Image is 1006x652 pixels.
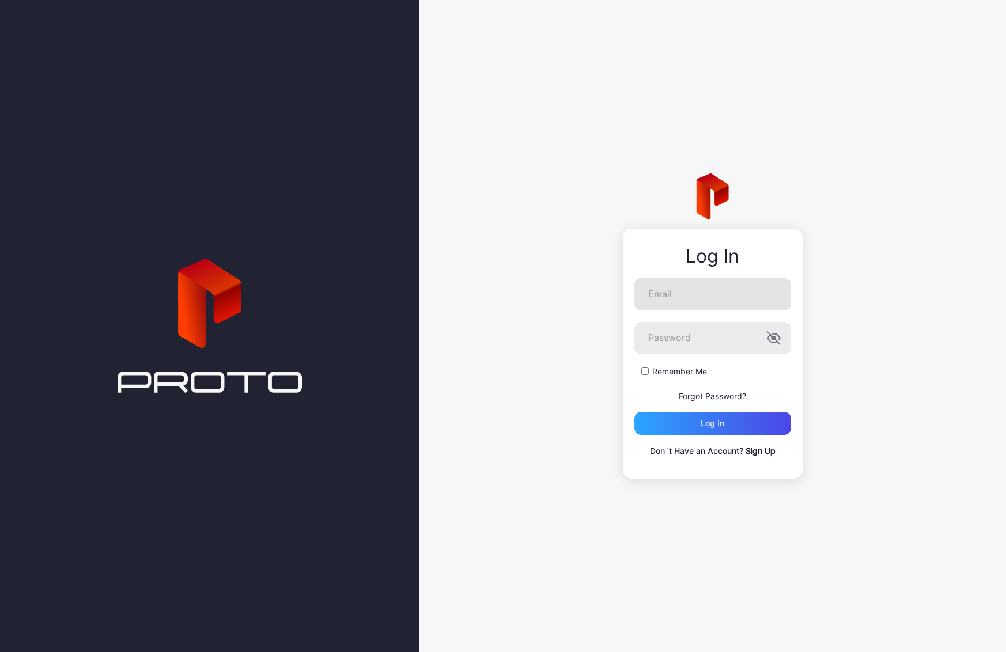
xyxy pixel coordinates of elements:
a: Sign Up [746,446,776,456]
div: Log in [701,419,724,428]
button: Log in [634,412,791,435]
a: Forgot Password? [679,391,746,401]
input: Email [634,278,791,310]
div: Log In [634,246,791,267]
input: Password [634,322,791,354]
p: Don`t Have an Account? [634,444,791,458]
label: Remember Me [652,366,707,377]
button: Password [767,331,781,345]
